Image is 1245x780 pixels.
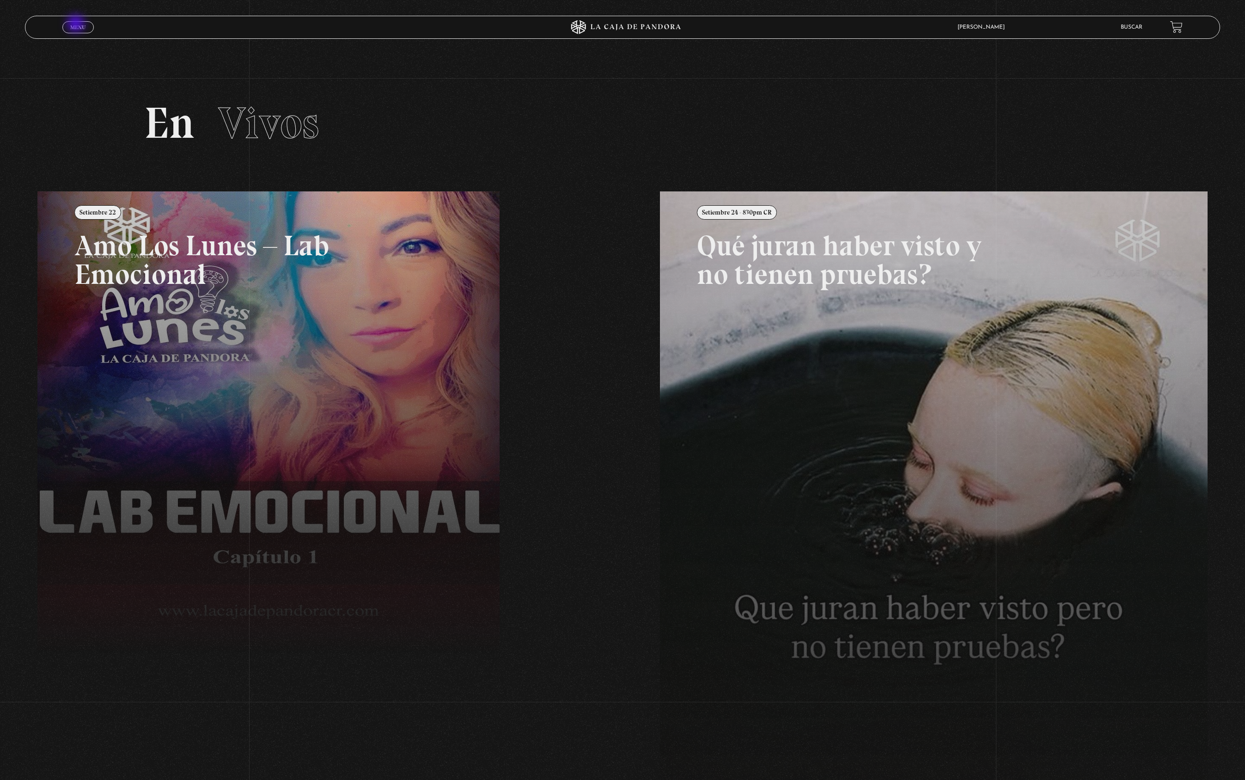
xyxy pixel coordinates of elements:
span: Menu [70,25,85,30]
a: Buscar [1121,25,1142,30]
span: [PERSON_NAME] [953,25,1014,30]
a: View your shopping cart [1170,21,1183,33]
h2: En [144,101,1100,145]
span: Cerrar [67,32,89,39]
span: Vivos [218,97,319,149]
